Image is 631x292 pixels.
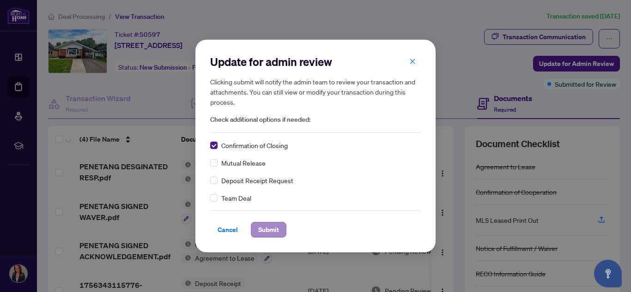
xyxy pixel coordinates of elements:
[221,158,266,168] span: Mutual Release
[258,222,279,237] span: Submit
[221,193,251,203] span: Team Deal
[221,140,288,150] span: Confirmation of Closing
[409,58,416,65] span: close
[210,54,421,69] h2: Update for admin review
[251,222,286,238] button: Submit
[210,77,421,107] h5: Clicking submit will notify the admin team to review your transaction and attachments. You can st...
[210,222,245,238] button: Cancel
[210,114,421,125] span: Check additional options if needed:
[221,175,293,185] span: Deposit Receipt Request
[218,222,238,237] span: Cancel
[594,260,622,287] button: Open asap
